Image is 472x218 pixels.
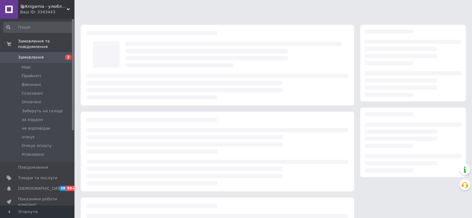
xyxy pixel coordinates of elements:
[22,99,41,105] span: Оплачені
[22,73,41,79] span: Прийняті
[65,55,71,60] span: 2
[66,186,76,191] span: 99+
[18,165,48,170] span: Повідомлення
[22,117,43,122] span: за кордон
[3,22,73,33] input: Пошук
[20,9,74,15] div: Ваш ID: 3343443
[59,186,66,191] span: 38
[22,91,43,96] span: Скасовані
[18,196,57,207] span: Показники роботи компанії
[22,134,35,140] span: очікує
[18,186,64,191] span: [DEMOGRAPHIC_DATA]
[22,126,51,131] span: не відповідає
[22,143,52,149] span: Очікує оплату
[22,82,41,87] span: Виконані
[18,55,44,60] span: Замовлення
[18,175,57,181] span: Товари та послуги
[22,152,44,157] span: Упаковано
[20,4,67,9] span: 📚Knigarnia - улюблені книги для всієї родини!
[22,108,63,114] span: Заберуть на складі
[22,65,31,70] span: Нові
[18,38,74,50] span: Замовлення та повідомлення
